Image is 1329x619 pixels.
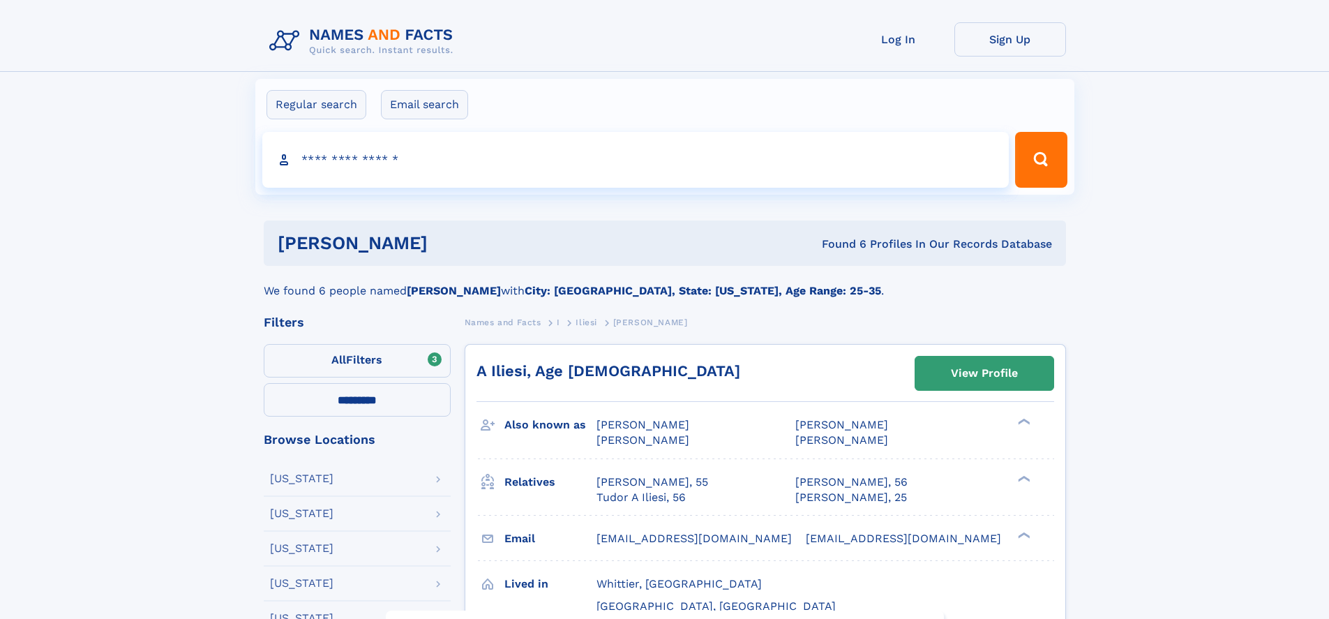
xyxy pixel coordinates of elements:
span: I [557,318,560,327]
span: [PERSON_NAME] [596,418,689,431]
div: ❯ [1014,530,1031,539]
h3: Lived in [504,572,596,596]
input: search input [262,132,1009,188]
div: ❯ [1014,474,1031,483]
div: Browse Locations [264,433,451,446]
div: Filters [264,316,451,329]
span: All [331,353,346,366]
a: View Profile [915,357,1053,390]
span: Iliesi [576,318,597,327]
b: [PERSON_NAME] [407,284,501,297]
span: [PERSON_NAME] [795,418,888,431]
div: Found 6 Profiles In Our Records Database [624,237,1052,252]
div: [US_STATE] [270,543,333,554]
h3: Relatives [504,470,596,494]
a: Sign Up [954,22,1066,57]
label: Regular search [266,90,366,119]
span: [PERSON_NAME] [596,433,689,447]
span: [PERSON_NAME] [795,433,888,447]
span: [EMAIL_ADDRESS][DOMAIN_NAME] [806,532,1001,545]
span: [PERSON_NAME] [613,318,688,327]
a: Log In [843,22,954,57]
h3: Also known as [504,413,596,437]
div: [US_STATE] [270,578,333,589]
div: [US_STATE] [270,508,333,519]
button: Search Button [1015,132,1067,188]
a: Names and Facts [465,313,541,331]
img: Logo Names and Facts [264,22,465,60]
a: I [557,313,560,331]
span: [EMAIL_ADDRESS][DOMAIN_NAME] [596,532,792,545]
a: Iliesi [576,313,597,331]
span: Whittier, [GEOGRAPHIC_DATA] [596,577,762,590]
a: A Iliesi, Age [DEMOGRAPHIC_DATA] [476,362,740,380]
h3: Email [504,527,596,551]
a: [PERSON_NAME], 55 [596,475,708,490]
a: Tudor A Iliesi, 56 [596,490,686,505]
a: [PERSON_NAME], 56 [795,475,908,490]
div: We found 6 people named with . [264,266,1066,299]
label: Filters [264,344,451,378]
b: City: [GEOGRAPHIC_DATA], State: [US_STATE], Age Range: 25-35 [525,284,881,297]
div: [US_STATE] [270,473,333,484]
label: Email search [381,90,468,119]
a: [PERSON_NAME], 25 [795,490,907,505]
div: ❯ [1014,417,1031,426]
div: View Profile [951,357,1018,389]
h1: [PERSON_NAME] [278,234,625,252]
span: [GEOGRAPHIC_DATA], [GEOGRAPHIC_DATA] [596,599,836,613]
